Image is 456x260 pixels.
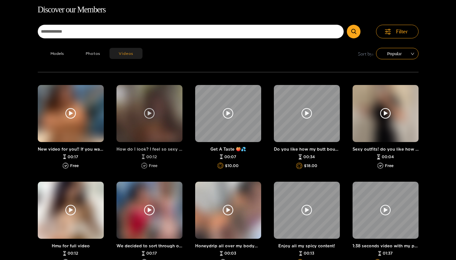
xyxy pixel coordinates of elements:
[195,244,261,248] div: Honeydrip all over my body🍯💦
[396,28,408,35] span: Filter
[376,25,419,38] button: Filter
[195,163,261,169] div: $10.00
[109,48,142,59] button: Videos
[195,154,261,159] div: 00:07
[353,147,419,151] div: Sexy outfits! do you like how I look? 🔥
[76,48,110,59] button: Photos
[116,251,182,256] div: 00:17
[274,163,340,169] div: $18.00
[347,25,360,38] button: Submit Search
[116,244,182,248] div: We decided to sort through our DMs [DATE]… ❤️
[274,244,340,248] div: Enjoy all my spicy content!
[38,251,104,256] div: 00:12
[38,154,104,159] div: 00:17
[38,147,104,151] div: New video for you!! If you want to see the full vid send me a message 🔥🙈
[381,49,414,58] span: Popular
[353,244,419,248] div: 1:38 seconds video with my pink lingerie... do you like the way I seduce you?💋😉
[274,147,340,151] div: Do you like how my butt bounces? 🔥
[38,244,104,248] div: Hmu for full video
[376,48,419,59] div: sort
[353,154,419,159] div: 00:04
[353,163,419,169] div: Free
[274,154,340,159] div: 00:34
[195,147,261,151] div: Get A Taste 🍑💦
[116,154,182,159] div: 00:12
[358,50,373,57] span: Sort by:
[38,48,76,59] button: Models
[274,251,340,256] div: 00:13
[116,147,182,151] div: How do I look? I feel so sexy 🥰
[38,163,104,169] div: Free
[38,3,419,16] h1: Discover our Members
[353,251,419,256] div: 01:37
[195,251,261,256] div: 00:03
[116,163,182,169] div: Free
